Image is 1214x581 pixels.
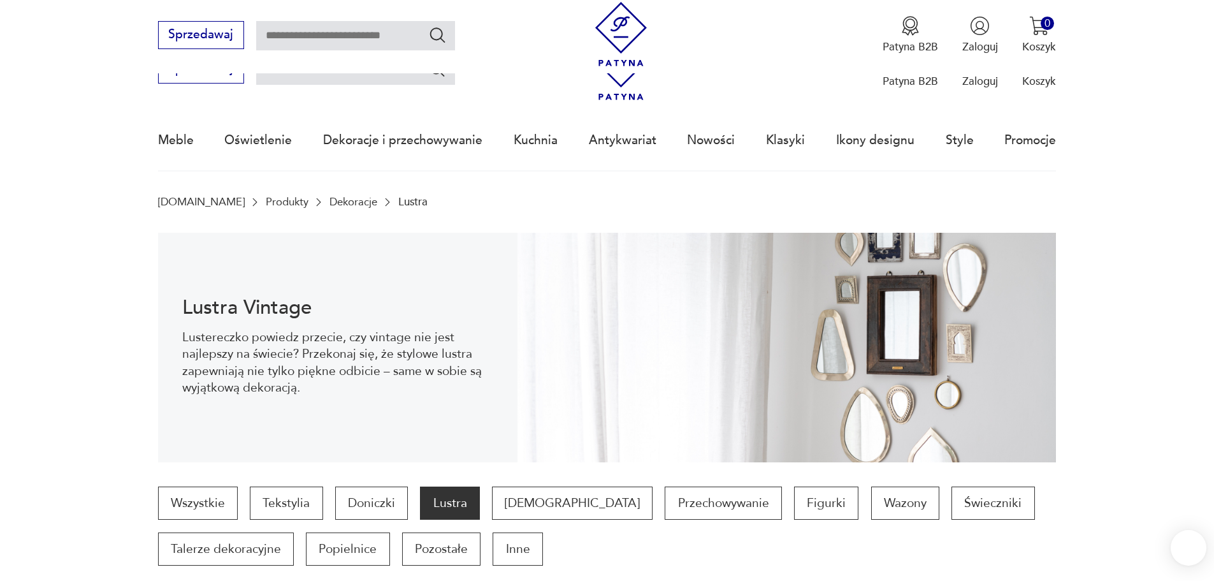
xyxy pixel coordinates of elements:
a: Kuchnia [514,111,558,170]
button: Zaloguj [962,16,998,54]
img: Ikonka użytkownika [970,16,990,36]
a: Promocje [1004,111,1056,170]
button: 0Koszyk [1022,16,1056,54]
a: Wazony [871,487,939,520]
img: Ikona medalu [900,16,920,36]
a: Figurki [794,487,858,520]
p: Koszyk [1022,74,1056,89]
a: Dekoracje [329,196,377,208]
button: Patyna B2B [883,16,938,54]
img: Lustra [517,233,1057,462]
a: [DEMOGRAPHIC_DATA] [492,487,653,520]
a: Lustra [420,487,479,520]
p: Zaloguj [962,74,998,89]
img: Ikona koszyka [1029,16,1049,36]
a: Talerze dekoracyjne [158,533,294,566]
h1: Lustra Vintage [182,298,493,317]
a: Świeczniki [951,487,1034,520]
p: Koszyk [1022,40,1056,54]
a: Wszystkie [158,487,238,520]
a: Nowości [687,111,735,170]
p: Lustereczko powiedz przecie, czy vintage nie jest najlepszy na świecie? Przekonaj się, że stylowe... [182,329,493,397]
img: Patyna - sklep z meblami i dekoracjami vintage [589,2,653,66]
div: 0 [1041,17,1054,30]
a: Ikony designu [836,111,914,170]
a: Oświetlenie [224,111,292,170]
button: Szukaj [428,60,447,78]
a: Inne [493,533,542,566]
p: Patyna B2B [883,40,938,54]
a: Sprzedawaj [158,65,244,75]
iframe: Smartsupp widget button [1171,530,1206,566]
button: Sprzedawaj [158,21,244,49]
a: [DOMAIN_NAME] [158,196,245,208]
a: Antykwariat [589,111,656,170]
a: Produkty [266,196,308,208]
button: Szukaj [428,26,447,44]
a: Klasyki [766,111,805,170]
a: Przechowywanie [665,487,781,520]
p: Patyna B2B [883,74,938,89]
p: Lustra [398,196,428,208]
p: Zaloguj [962,40,998,54]
a: Popielnice [306,533,389,566]
a: Pozostałe [402,533,481,566]
a: Style [946,111,974,170]
a: Meble [158,111,194,170]
a: Ikona medaluPatyna B2B [883,16,938,54]
a: Tekstylia [250,487,322,520]
a: Sprzedawaj [158,31,244,41]
a: Doniczki [335,487,408,520]
a: Dekoracje i przechowywanie [323,111,482,170]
